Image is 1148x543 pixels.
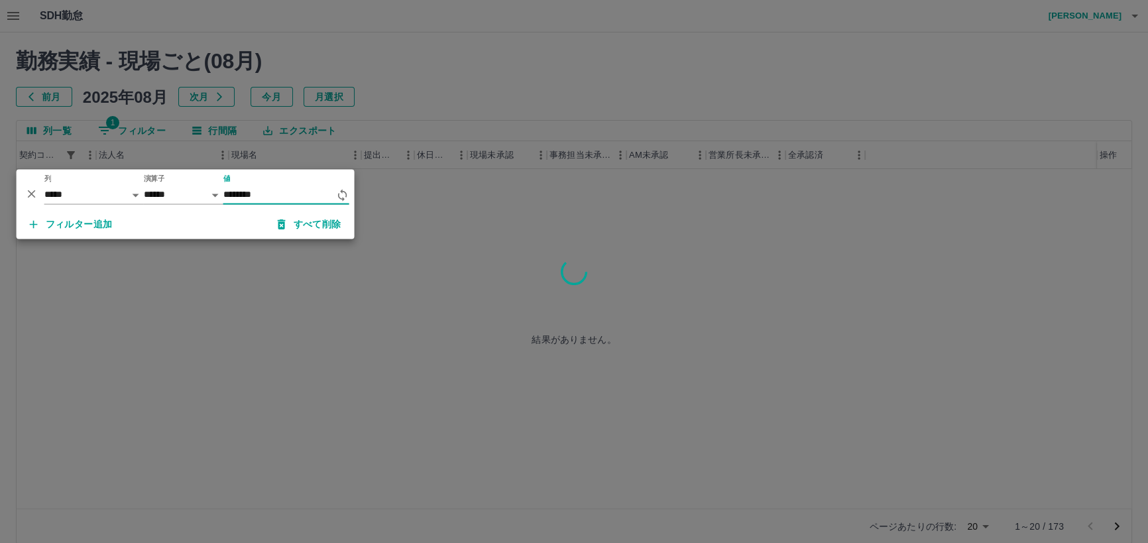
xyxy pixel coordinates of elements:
button: 削除 [22,184,42,204]
button: すべて削除 [267,213,352,237]
label: 列 [44,174,52,184]
label: 演算子 [144,174,165,184]
button: フィルター追加 [19,213,123,237]
label: 値 [223,174,231,184]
